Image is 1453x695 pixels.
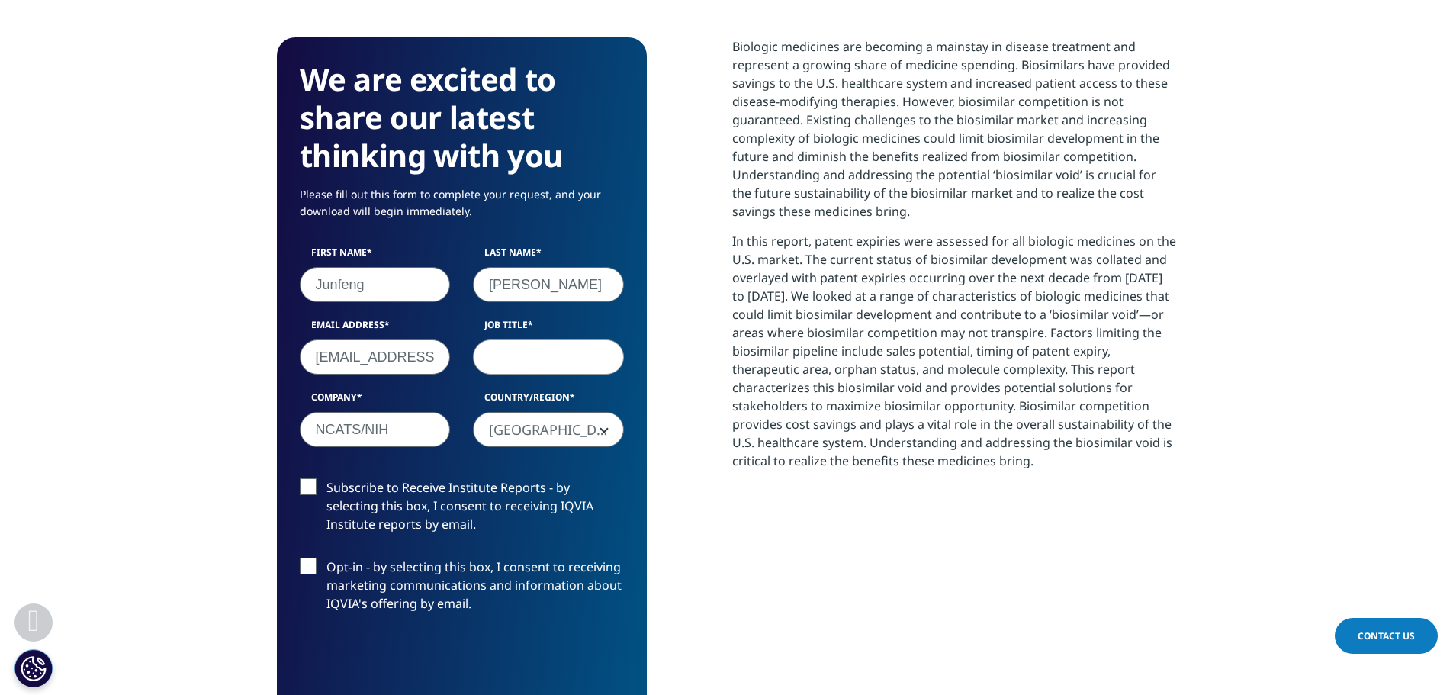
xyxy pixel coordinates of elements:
[1358,629,1415,642] span: Contact Us
[732,232,1177,481] p: In this report, patent expiries were assessed for all biologic medicines on the U.S. market. The ...
[300,478,624,542] label: Subscribe to Receive Institute Reports - by selecting this box, I consent to receiving IQVIA Inst...
[473,391,624,412] label: Country/Region
[300,246,451,267] label: First Name
[300,186,624,231] p: Please fill out this form to complete your request, and your download will begin immediately.
[300,318,451,339] label: Email Address
[300,60,624,175] h3: We are excited to share our latest thinking with you
[732,37,1177,232] p: Biologic medicines are becoming a mainstay in disease treatment and represent a growing share of ...
[474,413,623,448] span: United States
[14,649,53,687] button: Cookies Settings
[300,391,451,412] label: Company
[473,246,624,267] label: Last Name
[300,558,624,621] label: Opt-in - by selecting this box, I consent to receiving marketing communications and information a...
[1335,618,1438,654] a: Contact Us
[473,412,624,447] span: United States
[473,318,624,339] label: Job Title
